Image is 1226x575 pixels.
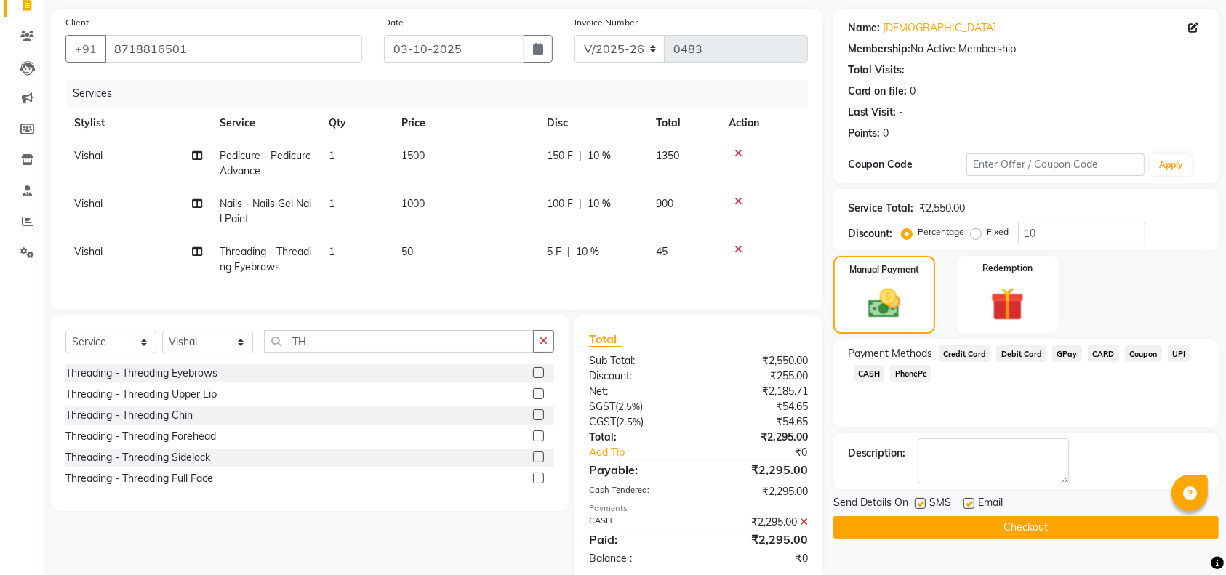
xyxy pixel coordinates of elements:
span: 50 [401,245,413,258]
div: Sub Total: [578,353,698,369]
th: Total [647,107,720,140]
img: _cash.svg [858,285,910,322]
span: PhonePe [890,365,931,382]
span: Total [589,331,622,347]
div: Threading - Threading Sidelock [65,450,210,465]
div: ₹2,295.00 [698,515,818,530]
div: Threading - Threading Forehead [65,429,216,444]
div: 0 [884,126,889,141]
div: ₹2,295.00 [698,430,818,445]
span: CARD [1088,345,1119,362]
span: 10 % [588,196,611,212]
div: Card on file: [848,84,908,99]
div: Total Visits: [848,63,905,78]
span: | [567,244,570,260]
div: Cash Tendered: [578,484,698,499]
div: Payable: [578,461,698,478]
span: Send Details On [833,495,909,513]
input: Search by Name/Mobile/Email/Code [105,35,362,63]
div: Payments [589,502,808,515]
label: Percentage [918,225,965,238]
label: Fixed [987,225,1009,238]
input: Search or Scan [264,330,534,353]
button: Apply [1150,154,1192,176]
div: ₹0 [698,551,818,566]
th: Action [720,107,808,140]
div: Service Total: [848,201,914,216]
input: Enter Offer / Coupon Code [966,153,1145,176]
span: GPay [1052,345,1082,362]
div: Paid: [578,531,698,548]
div: Discount: [848,226,893,241]
span: Vishal [74,149,103,162]
th: Qty [320,107,393,140]
div: Last Visit: [848,105,897,120]
div: ₹2,185.71 [698,384,818,399]
span: Threading - Threading Eyebrows [220,245,311,273]
div: - [900,105,904,120]
span: SMS [930,495,952,513]
span: 1 [329,149,334,162]
span: 1350 [656,149,679,162]
div: ₹2,550.00 [920,201,966,216]
div: Services [67,80,819,107]
div: ₹2,295.00 [698,531,818,548]
span: 2.5% [618,401,640,412]
label: Invoice Number [574,16,638,29]
th: Disc [538,107,647,140]
span: Credit Card [939,345,991,362]
a: Add Tip [578,445,718,460]
div: ₹255.00 [698,369,818,384]
span: 10 % [588,148,611,164]
span: 1 [329,245,334,258]
div: ₹54.65 [698,414,818,430]
div: ( ) [578,399,698,414]
div: ₹2,295.00 [698,461,818,478]
span: 5 F [547,244,561,260]
span: 10 % [576,244,599,260]
span: 100 F [547,196,573,212]
span: Coupon [1125,345,1162,362]
img: _gift.svg [980,284,1035,325]
label: Client [65,16,89,29]
div: ₹0 [718,445,819,460]
div: Threading - Threading Upper Lip [65,387,217,402]
span: Vishal [74,245,103,258]
span: Payment Methods [848,346,933,361]
span: Pedicure - Pedicure Advance [220,149,311,177]
div: Total: [578,430,698,445]
span: Debit Card [996,345,1046,362]
th: Price [393,107,538,140]
span: CASH [854,365,885,382]
div: Description: [848,446,906,461]
button: +91 [65,35,106,63]
span: Email [979,495,1003,513]
div: Threading - Threading Eyebrows [65,366,217,381]
span: 150 F [547,148,573,164]
div: ₹54.65 [698,399,818,414]
div: ( ) [578,414,698,430]
div: Coupon Code [848,157,966,172]
div: ₹2,295.00 [698,484,818,499]
div: Membership: [848,41,911,57]
span: 2.5% [619,416,641,427]
span: SGST [589,400,615,413]
span: 1500 [401,149,425,162]
a: [DEMOGRAPHIC_DATA] [884,20,997,36]
span: 45 [656,245,668,258]
span: | [579,196,582,212]
label: Manual Payment [849,263,919,276]
th: Service [211,107,320,140]
span: 1 [329,197,334,210]
button: Checkout [833,516,1219,539]
div: Points: [848,126,881,141]
span: UPI [1168,345,1190,362]
label: Date [384,16,404,29]
div: Threading - Threading Chin [65,408,193,423]
div: No Active Membership [848,41,1204,57]
label: Redemption [982,262,1033,275]
span: 1000 [401,197,425,210]
span: | [579,148,582,164]
div: Discount: [578,369,698,384]
span: Nails - Nails Gel Nail Paint [220,197,311,225]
